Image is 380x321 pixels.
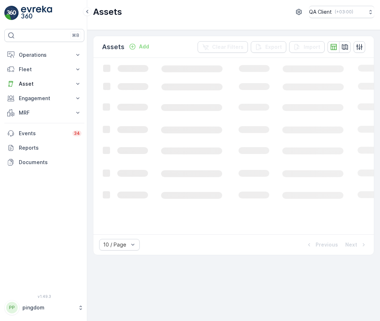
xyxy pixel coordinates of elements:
[4,48,84,62] button: Operations
[102,42,124,52] p: Assets
[4,141,84,155] a: Reports
[126,42,152,51] button: Add
[93,6,122,18] p: Assets
[345,241,357,248] p: Next
[335,9,353,15] p: ( +03:00 )
[304,43,320,51] p: Import
[19,95,70,102] p: Engagement
[19,109,70,116] p: MRF
[6,302,18,313] div: PP
[251,41,286,53] button: Export
[4,126,84,141] a: Events34
[345,240,368,249] button: Next
[212,43,244,51] p: Clear Filters
[139,43,149,50] p: Add
[4,106,84,120] button: MRF
[4,62,84,77] button: Fleet
[316,241,338,248] p: Previous
[4,294,84,299] span: v 1.49.3
[74,130,80,136] p: 34
[4,300,84,315] button: PPpingdom
[4,155,84,170] a: Documents
[289,41,325,53] button: Import
[19,130,68,137] p: Events
[19,80,70,87] p: Asset
[21,6,52,20] img: logo_light-DOdMpM7g.png
[19,66,70,73] p: Fleet
[19,159,81,166] p: Documents
[305,240,339,249] button: Previous
[198,41,248,53] button: Clear Filters
[4,6,19,20] img: logo
[4,91,84,106] button: Engagement
[265,43,282,51] p: Export
[19,51,70,59] p: Operations
[72,33,79,38] p: ⌘B
[19,144,81,151] p: Reports
[4,77,84,91] button: Asset
[309,6,374,18] button: QA Client(+03:00)
[309,8,332,16] p: QA Client
[22,304,74,311] p: pingdom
